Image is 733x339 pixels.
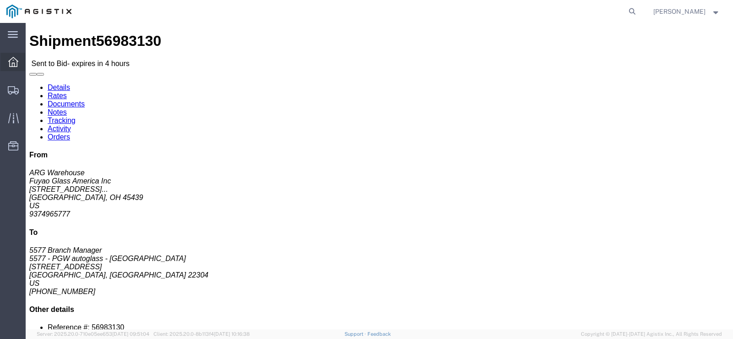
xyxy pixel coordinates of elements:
[214,331,250,337] span: [DATE] 10:16:38
[6,5,71,18] img: logo
[112,331,149,337] span: [DATE] 09:51:04
[26,23,733,329] iframe: FS Legacy Container
[37,331,149,337] span: Server: 2025.20.0-710e05ee653
[581,330,722,338] span: Copyright © [DATE]-[DATE] Agistix Inc., All Rights Reserved
[367,331,391,337] a: Feedback
[653,6,721,17] button: [PERSON_NAME]
[153,331,250,337] span: Client: 2025.20.0-8b113f4
[653,6,706,17] span: Craig Clark
[345,331,367,337] a: Support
